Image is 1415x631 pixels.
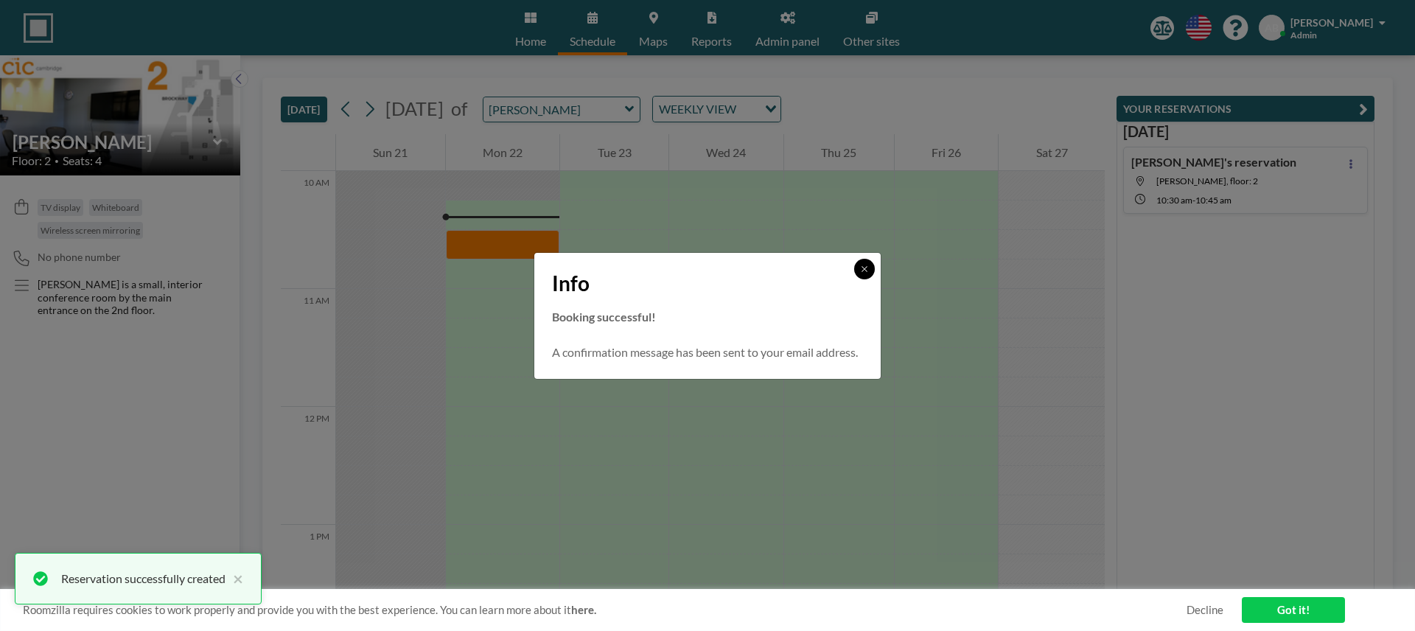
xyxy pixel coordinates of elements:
[61,570,226,588] div: Reservation successfully created
[552,271,590,296] span: Info
[226,570,243,588] button: close
[571,603,596,616] a: here.
[1242,597,1345,623] a: Got it!
[552,310,656,324] strong: Booking successful!
[23,603,1187,617] span: Roomzilla requires cookies to work properly and provide you with the best experience. You can lea...
[552,344,863,361] p: A confirmation message has been sent to your email address.
[1187,603,1223,617] a: Decline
